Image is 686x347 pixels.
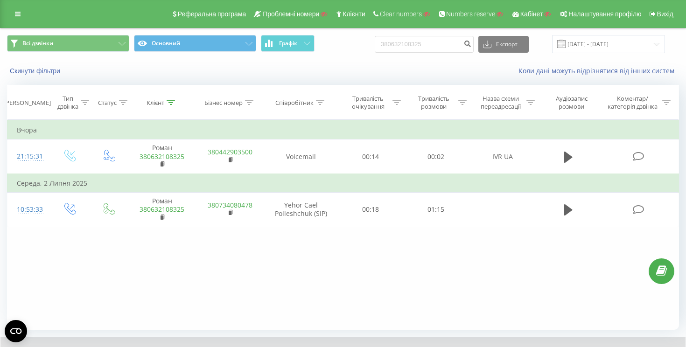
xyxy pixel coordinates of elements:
span: Кабінет [520,10,543,18]
button: Експорт [478,36,529,53]
span: Вихід [657,10,673,18]
div: 21:15:31 [17,147,40,166]
span: Налаштування профілю [568,10,641,18]
button: Open CMP widget [5,320,27,342]
a: 380442903500 [208,147,252,156]
div: [PERSON_NAME] [4,99,51,107]
td: 00:14 [337,139,403,174]
td: Voicemail [264,139,337,174]
div: Тип дзвінка [57,95,78,111]
span: Всі дзвінки [22,40,53,47]
td: IVR UA [469,139,537,174]
div: Тривалість розмови [412,95,456,111]
a: Коли дані можуть відрізнятися вiд інших систем [518,66,679,75]
span: Клієнти [343,10,365,18]
span: Проблемні номери [263,10,319,18]
div: Співробітник [275,99,314,107]
div: Коментар/категорія дзвінка [605,95,660,111]
button: Всі дзвінки [7,35,129,52]
span: Графік [279,40,297,47]
a: 380734080478 [208,201,252,209]
span: Реферальна програма [178,10,246,18]
td: Роман [128,193,196,227]
button: Основний [134,35,256,52]
td: Роман [128,139,196,174]
span: Numbers reserve [446,10,495,18]
td: Вчора [7,121,679,139]
td: 00:02 [403,139,469,174]
td: 00:18 [337,193,403,227]
a: 380632108325 [140,152,184,161]
div: Бізнес номер [204,99,243,107]
td: Середа, 2 Липня 2025 [7,174,679,193]
td: Yehor Cael Polieshchuk (SIP) [264,193,337,227]
div: 10:53:33 [17,201,40,219]
button: Графік [261,35,315,52]
div: Тривалість очікування [346,95,391,111]
a: 380632108325 [140,205,184,214]
div: Назва схеми переадресації [477,95,524,111]
div: Аудіозапис розмови [546,95,598,111]
input: Пошук за номером [375,36,474,53]
div: Статус [98,99,117,107]
td: 01:15 [403,193,469,227]
span: Clear numbers [380,10,422,18]
div: Клієнт [147,99,164,107]
button: Скинути фільтри [7,67,65,75]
